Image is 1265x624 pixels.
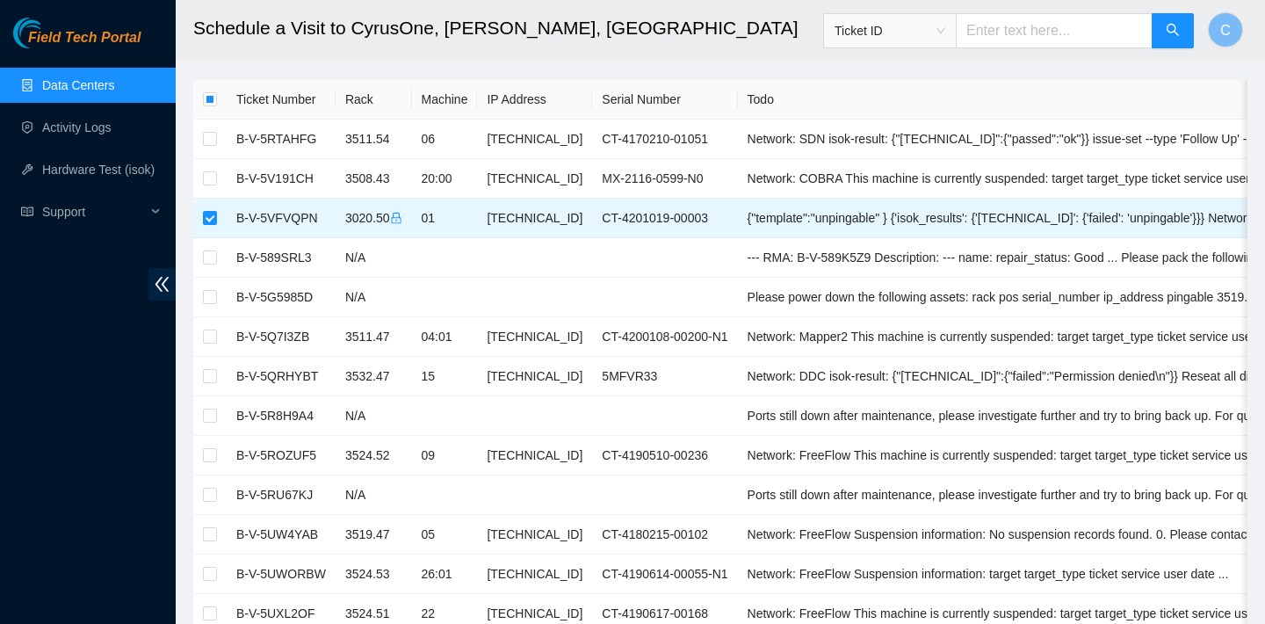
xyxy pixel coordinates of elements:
[592,317,737,357] td: CT-4200108-00200-N1
[227,278,336,317] td: B-V-5G5985D
[227,357,336,396] td: B-V-5QRHYBT
[412,80,478,120] th: Machine
[336,199,412,238] td: 3020.50
[412,120,478,159] td: 06
[227,120,336,159] td: B-V-5RTAHFG
[336,159,412,199] td: 3508.43
[336,80,412,120] th: Rack
[227,515,336,555] td: B-V-5UW4YAB
[227,555,336,594] td: B-V-5UWORBW
[227,317,336,357] td: B-V-5Q7I3ZB
[227,159,336,199] td: B-V-5V191CH
[1208,12,1243,47] button: C
[227,396,336,436] td: B-V-5R8H9A4
[477,120,592,159] td: [TECHNICAL_ID]
[42,120,112,134] a: Activity Logs
[412,515,478,555] td: 05
[336,475,412,515] td: N/A
[835,18,945,44] span: Ticket ID
[13,18,89,48] img: Akamai Technologies
[336,396,412,436] td: N/A
[1166,23,1180,40] span: search
[227,199,336,238] td: B-V-5VFVQPN
[592,199,737,238] td: CT-4201019-00003
[1152,13,1194,48] button: search
[592,436,737,475] td: CT-4190510-00236
[227,238,336,278] td: B-V-589SRL3
[336,555,412,594] td: 3524.53
[13,32,141,54] a: Akamai TechnologiesField Tech Portal
[592,159,737,199] td: MX-2116-0599-N0
[42,163,155,177] a: Hardware Test (isok)
[412,159,478,199] td: 20:00
[477,317,592,357] td: [TECHNICAL_ID]
[592,357,737,396] td: 5MFVR33
[477,199,592,238] td: [TECHNICAL_ID]
[336,238,412,278] td: N/A
[227,80,336,120] th: Ticket Number
[412,317,478,357] td: 04:01
[477,515,592,555] td: [TECHNICAL_ID]
[42,78,114,92] a: Data Centers
[477,80,592,120] th: IP Address
[477,555,592,594] td: [TECHNICAL_ID]
[477,436,592,475] td: [TECHNICAL_ID]
[42,194,146,229] span: Support
[477,357,592,396] td: [TECHNICAL_ID]
[336,357,412,396] td: 3532.47
[956,13,1153,48] input: Enter text here...
[336,515,412,555] td: 3519.47
[592,515,737,555] td: CT-4180215-00102
[227,475,336,515] td: B-V-5RU67KJ
[336,317,412,357] td: 3511.47
[592,80,737,120] th: Serial Number
[227,436,336,475] td: B-V-5ROZUF5
[592,555,737,594] td: CT-4190614-00055-N1
[412,199,478,238] td: 01
[148,268,176,301] span: double-left
[390,212,402,224] span: lock
[336,278,412,317] td: N/A
[1220,19,1231,41] span: C
[336,436,412,475] td: 3524.52
[412,357,478,396] td: 15
[412,555,478,594] td: 26:01
[21,206,33,218] span: read
[28,30,141,47] span: Field Tech Portal
[592,120,737,159] td: CT-4170210-01051
[412,436,478,475] td: 09
[336,120,412,159] td: 3511.54
[477,159,592,199] td: [TECHNICAL_ID]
